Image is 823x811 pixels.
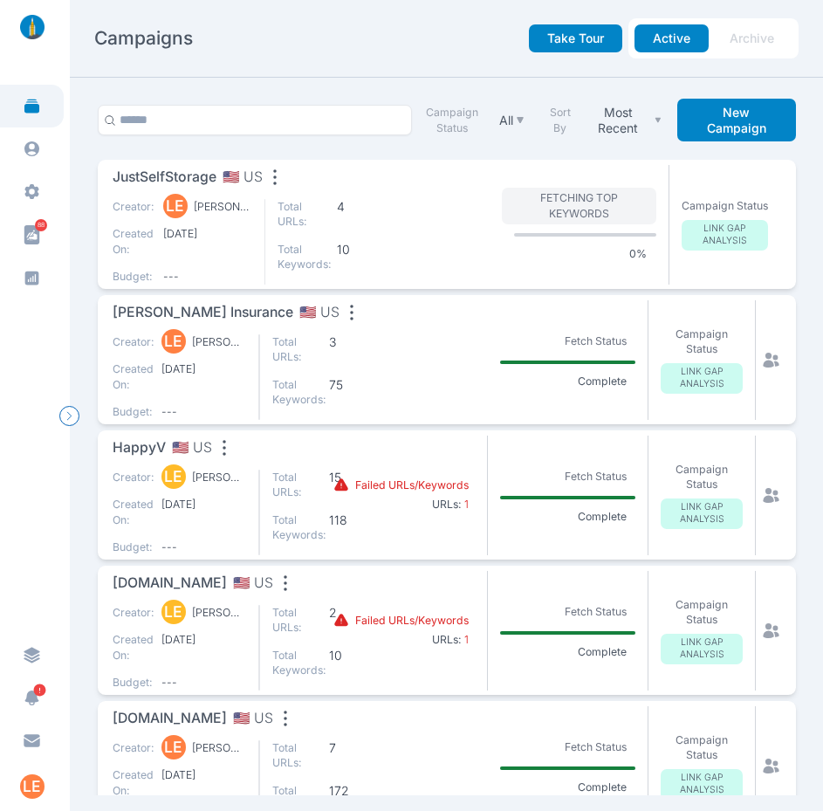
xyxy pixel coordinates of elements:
[161,404,247,420] span: ---
[113,605,149,621] p: Creator:
[568,644,635,660] p: Complete
[544,105,577,135] label: Sort By
[223,167,263,189] span: 🇺🇸 US
[586,105,650,135] p: Most Recent
[278,242,331,272] p: Total Keywords:
[502,188,655,224] p: FETCHING TOP KEYWORDS
[233,573,273,595] span: 🇺🇸 US
[661,462,743,492] p: Campaign Status
[661,732,743,763] p: Campaign Status
[682,220,769,251] p: LINK GAP ANALYSIS
[161,600,186,624] div: LE
[113,302,293,324] span: [PERSON_NAME] Insurance
[272,648,324,678] p: Total Keywords:
[555,465,635,487] p: Fetch Status
[329,740,381,771] span: 7
[272,512,324,543] p: Total Keywords:
[682,198,768,214] p: Campaign Status
[113,334,149,350] p: Creator:
[161,735,186,759] div: LE
[113,573,227,595] span: [DOMAIN_NAME]
[113,497,149,527] p: Created On:
[415,105,490,135] label: Campaign Status
[161,675,247,691] span: ---
[113,404,149,420] p: Budget:
[35,219,47,231] span: 88
[113,226,151,257] p: Created On:
[272,740,324,771] p: Total URLs:
[161,767,247,798] span: [DATE]
[192,334,247,350] p: [PERSON_NAME]
[462,498,469,511] span: 1
[113,167,216,189] span: JustSelfStorage
[529,24,622,52] button: Take Tour
[194,199,252,215] p: [PERSON_NAME]
[555,330,635,352] p: Fetch Status
[661,326,743,357] p: Campaign Status
[113,361,149,392] p: Created On:
[278,199,331,230] p: Total URLs:
[499,113,513,128] p: All
[113,199,151,215] p: Creator:
[329,377,381,408] span: 75
[163,269,252,285] span: ---
[272,470,324,500] p: Total URLs:
[329,470,381,500] span: 15
[113,269,151,285] p: Budget:
[113,675,149,691] p: Budget:
[568,509,635,525] p: Complete
[496,109,528,131] button: All
[161,329,186,354] div: LE
[432,498,462,511] b: URLs:
[661,597,743,628] p: Campaign Status
[192,470,247,485] p: [PERSON_NAME]
[555,601,635,622] p: Fetch Status
[113,708,227,730] span: [DOMAIN_NAME]
[161,632,247,663] span: [DATE]
[113,740,149,756] p: Creator:
[583,102,665,139] button: Most Recent
[113,767,149,798] p: Created On:
[661,498,743,529] p: LINK GAP ANALYSIS
[299,302,339,324] span: 🇺🇸 US
[337,199,390,230] span: 4
[329,605,381,636] span: 2
[113,540,149,555] p: Budget:
[113,437,166,459] span: HappyV
[172,437,212,459] span: 🇺🇸 US
[161,464,186,489] div: LE
[272,334,324,365] p: Total URLs:
[272,605,324,636] p: Total URLs:
[161,497,247,527] span: [DATE]
[329,334,381,365] span: 3
[94,26,193,51] h2: Campaigns
[161,361,247,392] span: [DATE]
[192,740,247,756] p: [PERSON_NAME]
[355,613,469,629] p: Failed URLs/Keywords
[661,363,743,394] p: LINK GAP ANALYSIS
[113,632,149,663] p: Created On:
[272,377,324,408] p: Total Keywords:
[661,634,743,664] p: LINK GAP ANALYSIS
[677,99,796,141] button: New Campaign
[329,648,381,678] span: 10
[163,194,188,218] div: LE
[233,708,273,730] span: 🇺🇸 US
[355,478,469,493] p: Failed URLs/Keywords
[568,780,635,795] p: Complete
[329,512,381,543] span: 118
[163,226,252,257] span: [DATE]
[432,633,462,646] b: URLs:
[711,24,792,52] button: Archive
[14,15,51,39] img: linklaunch_small.2ae18699.png
[555,736,635,758] p: Fetch Status
[568,374,635,389] p: Complete
[161,540,247,555] span: ---
[634,24,709,52] button: Active
[661,769,743,800] p: LINK GAP ANALYSIS
[621,246,656,262] p: 0%
[462,633,469,646] span: 1
[192,605,247,621] p: [PERSON_NAME]
[113,470,149,485] p: Creator:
